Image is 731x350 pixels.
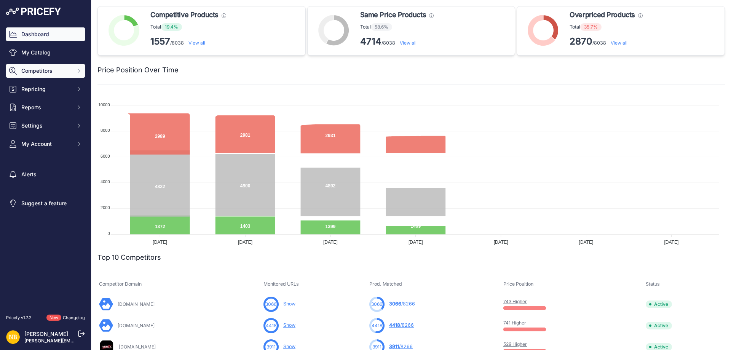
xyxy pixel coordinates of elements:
[101,179,110,184] tspan: 4000
[611,40,627,46] a: View all
[360,10,426,20] span: Same Price Products
[283,322,295,328] a: Show
[503,299,527,304] a: 743 Higher
[6,27,85,41] a: Dashboard
[97,252,161,263] h2: Top 10 Competitors
[389,301,415,307] a: 3066/8266
[150,10,219,20] span: Competitive Products
[389,322,400,328] span: 4418
[570,23,642,31] p: Total
[389,344,399,349] span: 3911
[503,341,527,347] a: 529 Higher
[265,301,276,308] span: 3066
[6,137,85,151] button: My Account
[101,128,110,133] tspan: 8000
[46,315,61,321] span: New
[263,281,299,287] span: Monitored URLs
[371,23,392,31] span: 58.6%
[21,122,71,129] span: Settings
[238,240,252,245] tspan: [DATE]
[360,23,434,31] p: Total
[503,320,526,326] a: 741 Higher
[579,240,594,245] tspan: [DATE]
[150,36,170,47] strong: 1557
[118,323,155,328] a: [DOMAIN_NAME]
[283,301,295,307] a: Show
[99,281,142,287] span: Competitor Domain
[389,344,413,349] a: 3911/8266
[6,46,85,59] a: My Catalog
[6,8,61,15] img: Pricefy Logo
[21,67,71,75] span: Competitors
[150,23,226,31] p: Total
[21,85,71,93] span: Repricing
[360,35,434,48] p: /8038
[369,281,402,287] span: Prod. Matched
[188,40,205,46] a: View all
[570,36,592,47] strong: 2870
[63,315,85,320] a: Changelog
[371,301,382,308] span: 3066
[6,101,85,114] button: Reports
[266,322,276,329] span: 4418
[97,65,179,75] h2: Price Position Over Time
[6,64,85,78] button: Competitors
[98,102,110,107] tspan: 10000
[664,240,678,245] tspan: [DATE]
[6,315,32,321] div: Pricefy v1.7.2
[24,331,68,337] a: [PERSON_NAME]
[580,23,602,31] span: 35.7%
[118,301,155,307] a: [DOMAIN_NAME]
[494,240,508,245] tspan: [DATE]
[6,82,85,96] button: Repricing
[409,240,423,245] tspan: [DATE]
[360,36,381,47] strong: 4714
[101,205,110,210] tspan: 2000
[150,35,226,48] p: /8038
[153,240,167,245] tspan: [DATE]
[21,140,71,148] span: My Account
[646,300,672,308] span: Active
[6,168,85,181] a: Alerts
[21,104,71,111] span: Reports
[6,27,85,305] nav: Sidebar
[503,281,533,287] span: Price Position
[6,119,85,133] button: Settings
[107,231,110,236] tspan: 0
[389,322,414,328] a: 4418/8266
[570,35,642,48] p: /8038
[646,322,672,329] span: Active
[323,240,338,245] tspan: [DATE]
[570,10,635,20] span: Overpriced Products
[161,23,182,31] span: 19.4%
[119,344,156,350] a: [DOMAIN_NAME]
[24,338,142,344] a: [PERSON_NAME][EMAIL_ADDRESS][DOMAIN_NAME]
[400,40,417,46] a: View all
[646,281,660,287] span: Status
[6,197,85,210] a: Suggest a feature
[283,344,295,349] a: Show
[372,322,382,329] span: 4418
[101,154,110,158] tspan: 6000
[389,301,401,307] span: 3066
